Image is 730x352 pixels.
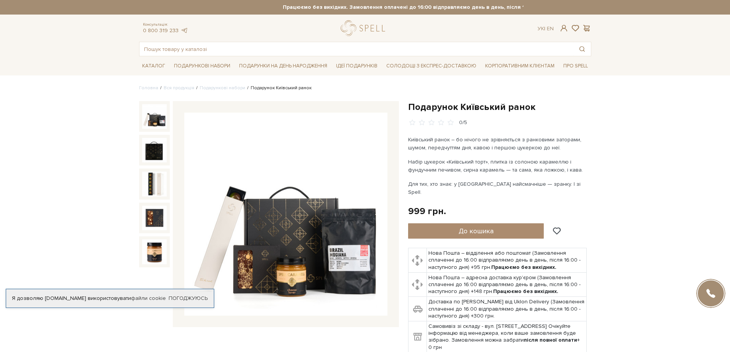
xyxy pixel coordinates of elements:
[171,60,233,72] span: Подарункові набори
[131,295,166,301] a: файли cookie
[139,60,168,72] span: Каталог
[408,101,591,113] h1: Подарунок Київський ранок
[142,104,167,129] img: Подарунок Київський ранок
[408,158,588,174] p: Набір цукерок «Київський торт», плитка із солоною карамеллю і фундучним печивом, сирна карамель —...
[427,297,587,321] td: Доставка по [PERSON_NAME] від Uklon Delivery (Замовлення сплаченні до 16:00 відправляємо день в д...
[427,248,587,273] td: Нова Пошта – відділення або поштомат (Замовлення сплаченні до 16:00 відправляємо день в день, піс...
[142,239,167,264] img: Подарунок Київський ранок
[459,119,467,126] div: 0/5
[408,180,588,196] p: Для тих, хто знає: у [GEOGRAPHIC_DATA] найсмачніше — зранку. І зі Spell.
[142,172,167,196] img: Подарунок Київський ранок
[184,113,387,316] img: Подарунок Київський ранок
[459,227,494,235] span: До кошика
[538,25,554,32] div: Ук
[333,60,381,72] span: Ідеї подарунків
[142,206,167,230] img: Подарунок Київський ранок
[139,42,573,56] input: Пошук товару у каталозі
[383,59,479,72] a: Солодощі з експрес-доставкою
[143,27,179,34] a: 0 800 319 233
[544,25,545,32] span: |
[491,264,556,270] b: Працюємо без вихідних.
[200,85,245,91] a: Подарункові набори
[408,205,446,217] div: 999 грн.
[164,85,194,91] a: Вся продукція
[493,288,558,295] b: Працюємо без вихідних.
[547,25,554,32] a: En
[236,60,330,72] span: Подарунки на День народження
[169,295,208,302] a: Погоджуюсь
[408,136,588,152] p: Київський ранок – бо нічого не зрівняється з ранковими заторами, шумом, передчуттям дня, кавою і ...
[245,85,312,92] li: Подарунок Київський ранок
[139,85,158,91] a: Головна
[560,60,591,72] span: Про Spell
[573,42,591,56] button: Пошук товару у каталозі
[142,138,167,162] img: Подарунок Київський ранок
[482,59,558,72] a: Корпоративним клієнтам
[143,22,188,27] span: Консультація:
[180,27,188,34] a: telegram
[207,4,659,11] strong: Працюємо без вихідних. Замовлення оплачені до 16:00 відправляємо день в день, після 16:00 - насту...
[427,272,587,297] td: Нова Пошта – адресна доставка кур'єром (Замовлення сплаченні до 16:00 відправляємо день в день, п...
[341,20,389,36] a: logo
[6,295,214,302] div: Я дозволяю [DOMAIN_NAME] використовувати
[408,223,544,239] button: До кошика
[524,337,577,343] b: після повної оплати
